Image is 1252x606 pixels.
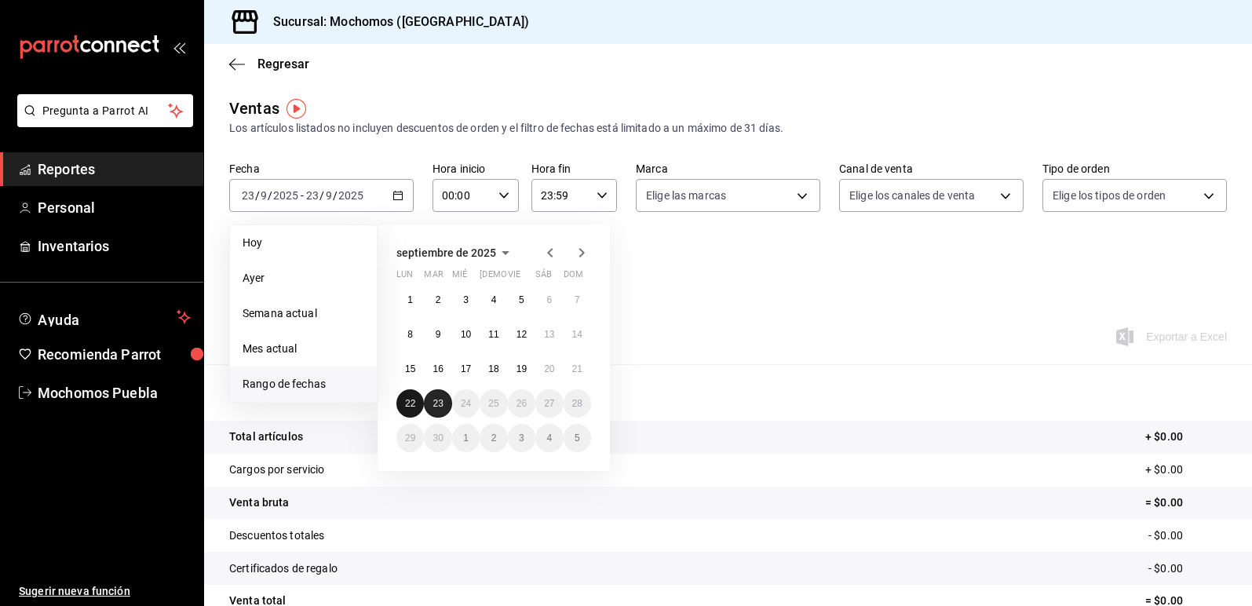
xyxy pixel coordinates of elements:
[488,363,498,374] abbr: 18 de septiembre de 2025
[260,189,268,202] input: --
[319,189,324,202] span: /
[461,363,471,374] abbr: 17 de septiembre de 2025
[433,363,443,374] abbr: 16 de septiembre de 2025
[463,433,469,444] abbr: 1 de octubre de 2025
[424,286,451,314] button: 2 de septiembre de 2025
[38,159,191,180] span: Reportes
[396,246,496,259] span: septiembre de 2025
[564,269,583,286] abbr: domingo
[407,294,413,305] abbr: 1 de septiembre de 2025
[452,286,480,314] button: 3 de septiembre de 2025
[546,433,552,444] abbr: 4 de octubre de 2025
[480,389,507,418] button: 25 de septiembre de 2025
[564,424,591,452] button: 5 de octubre de 2025
[531,163,618,174] label: Hora fin
[535,320,563,349] button: 13 de septiembre de 2025
[424,355,451,383] button: 16 de septiembre de 2025
[535,269,552,286] abbr: sábado
[243,305,364,322] span: Semana actual
[243,270,364,287] span: Ayer
[396,389,424,418] button: 22 de septiembre de 2025
[535,389,563,418] button: 27 de septiembre de 2025
[1042,163,1227,174] label: Tipo de orden
[461,329,471,340] abbr: 10 de septiembre de 2025
[396,286,424,314] button: 1 de septiembre de 2025
[1148,528,1227,544] p: - $0.00
[433,398,443,409] abbr: 23 de septiembre de 2025
[1148,560,1227,577] p: - $0.00
[229,120,1227,137] div: Los artículos listados no incluyen descuentos de orden y el filtro de fechas está limitado a un m...
[544,398,554,409] abbr: 27 de septiembre de 2025
[396,424,424,452] button: 29 de septiembre de 2025
[452,355,480,383] button: 17 de septiembre de 2025
[229,383,1227,402] p: Resumen
[546,294,552,305] abbr: 6 de septiembre de 2025
[229,462,325,478] p: Cargos por servicio
[396,355,424,383] button: 15 de septiembre de 2025
[1145,462,1227,478] p: + $0.00
[1145,429,1227,445] p: + $0.00
[535,424,563,452] button: 4 de octubre de 2025
[11,114,193,130] a: Pregunta a Parrot AI
[433,433,443,444] abbr: 30 de septiembre de 2025
[519,294,524,305] abbr: 5 de septiembre de 2025
[301,189,304,202] span: -
[338,189,364,202] input: ----
[452,269,467,286] abbr: miércoles
[19,583,191,600] span: Sugerir nueva función
[229,163,414,174] label: Fecha
[424,389,451,418] button: 23 de septiembre de 2025
[405,363,415,374] abbr: 15 de septiembre de 2025
[480,320,507,349] button: 11 de septiembre de 2025
[255,189,260,202] span: /
[268,189,272,202] span: /
[433,163,519,174] label: Hora inicio
[407,329,413,340] abbr: 8 de septiembre de 2025
[516,363,527,374] abbr: 19 de septiembre de 2025
[241,189,255,202] input: --
[564,320,591,349] button: 14 de septiembre de 2025
[572,329,582,340] abbr: 14 de septiembre de 2025
[261,13,529,31] h3: Sucursal: Mochomos ([GEOGRAPHIC_DATA])
[229,429,303,445] p: Total artículos
[38,344,191,365] span: Recomienda Parrot
[229,97,279,120] div: Ventas
[436,329,441,340] abbr: 9 de septiembre de 2025
[38,308,170,327] span: Ayuda
[488,329,498,340] abbr: 11 de septiembre de 2025
[575,433,580,444] abbr: 5 de octubre de 2025
[544,329,554,340] abbr: 13 de septiembre de 2025
[1145,495,1227,511] p: = $0.00
[424,424,451,452] button: 30 de septiembre de 2025
[564,389,591,418] button: 28 de septiembre de 2025
[508,424,535,452] button: 3 de octubre de 2025
[636,163,820,174] label: Marca
[229,528,324,544] p: Descuentos totales
[508,355,535,383] button: 19 de septiembre de 2025
[287,99,306,119] img: Tooltip marker
[491,433,497,444] abbr: 2 de octubre de 2025
[516,329,527,340] abbr: 12 de septiembre de 2025
[461,398,471,409] abbr: 24 de septiembre de 2025
[305,189,319,202] input: --
[38,197,191,218] span: Personal
[516,398,527,409] abbr: 26 de septiembre de 2025
[405,398,415,409] abbr: 22 de septiembre de 2025
[535,355,563,383] button: 20 de septiembre de 2025
[564,286,591,314] button: 7 de septiembre de 2025
[480,424,507,452] button: 2 de octubre de 2025
[243,341,364,357] span: Mes actual
[480,269,572,286] abbr: jueves
[229,495,289,511] p: Venta bruta
[544,363,554,374] abbr: 20 de septiembre de 2025
[480,355,507,383] button: 18 de septiembre de 2025
[564,355,591,383] button: 21 de septiembre de 2025
[396,243,515,262] button: septiembre de 2025
[452,320,480,349] button: 10 de septiembre de 2025
[1053,188,1166,203] span: Elige los tipos de orden
[396,269,413,286] abbr: lunes
[243,376,364,392] span: Rango de fechas
[243,235,364,251] span: Hoy
[424,269,443,286] abbr: martes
